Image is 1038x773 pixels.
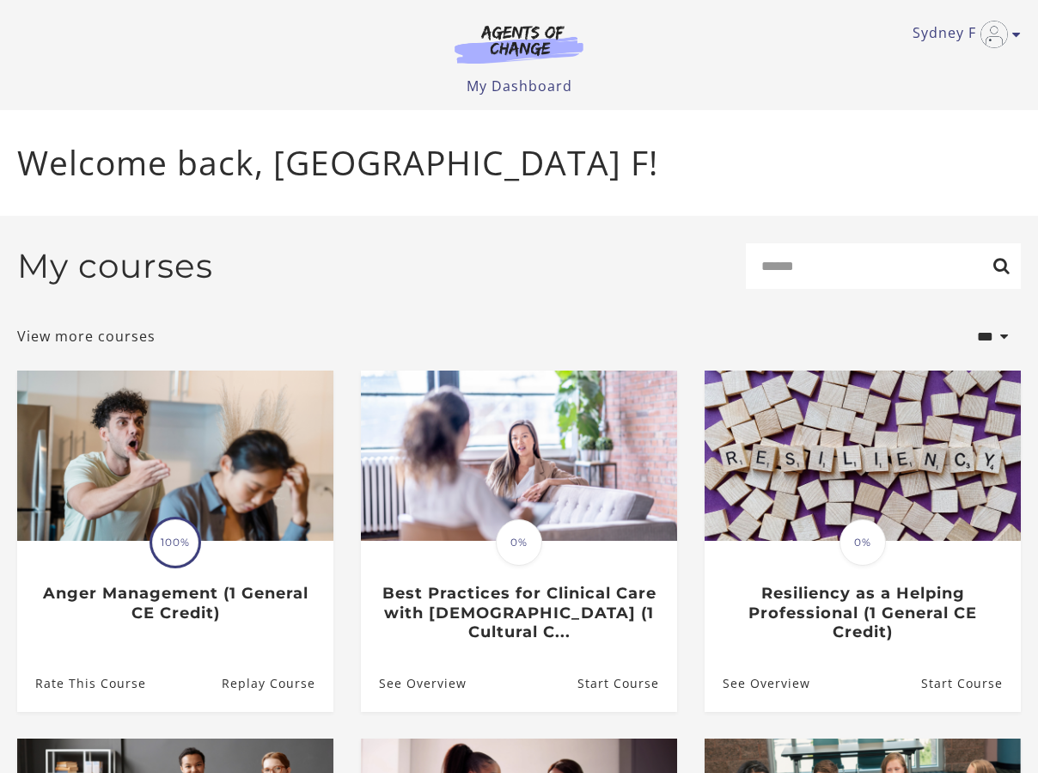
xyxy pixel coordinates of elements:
[35,584,314,623] h3: Anger Management (1 General CE Credit)
[913,21,1012,48] a: Toggle menu
[921,655,1021,711] a: Resiliency as a Helping Professional (1 General CE Credit): Resume Course
[467,77,572,95] a: My Dashboard
[723,584,1002,642] h3: Resiliency as a Helping Professional (1 General CE Credit)
[437,24,601,64] img: Agents of Change Logo
[379,584,658,642] h3: Best Practices for Clinical Care with [DEMOGRAPHIC_DATA] (1 Cultural C...
[705,655,810,711] a: Resiliency as a Helping Professional (1 General CE Credit): See Overview
[361,655,467,711] a: Best Practices for Clinical Care with Asian Americans (1 Cultural C...: See Overview
[577,655,677,711] a: Best Practices for Clinical Care with Asian Americans (1 Cultural C...: Resume Course
[222,655,333,711] a: Anger Management (1 General CE Credit): Resume Course
[17,138,1021,188] p: Welcome back, [GEOGRAPHIC_DATA] F!
[17,246,213,286] h2: My courses
[17,655,146,711] a: Anger Management (1 General CE Credit): Rate This Course
[152,519,198,566] span: 100%
[840,519,886,566] span: 0%
[496,519,542,566] span: 0%
[17,326,156,347] a: View more courses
